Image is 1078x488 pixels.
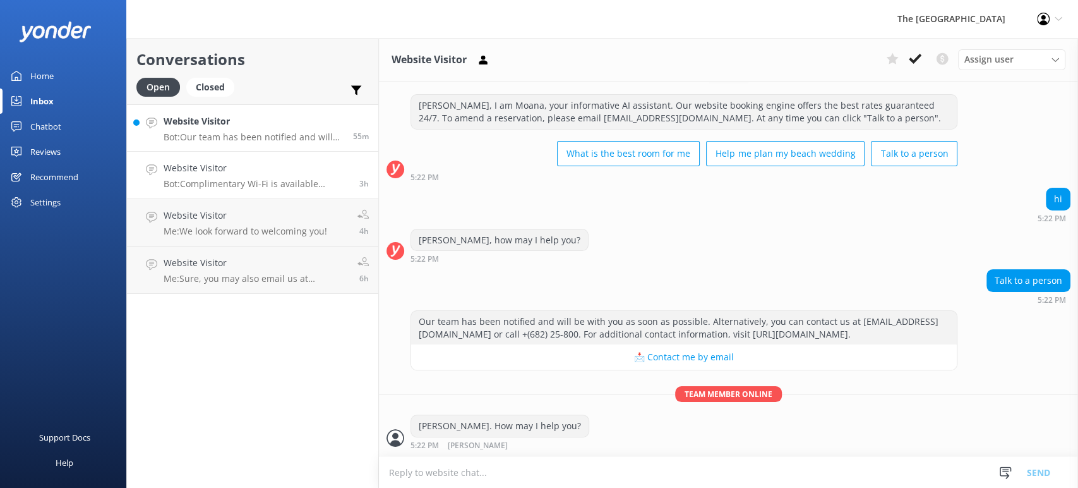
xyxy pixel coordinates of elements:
h4: Website Visitor [164,256,348,270]
span: Assign user [964,52,1014,66]
div: Our team has been notified and will be with you as soon as possible. Alternatively, you can conta... [411,311,957,345]
span: Team member online [675,386,782,402]
div: Settings [30,190,61,215]
strong: 5:22 PM [410,174,439,181]
div: [PERSON_NAME], how may I help you? [411,229,588,251]
a: Website VisitorMe:We look forward to welcoming you!4h [127,199,378,247]
a: Open [136,80,186,94]
a: Website VisitorBot:Complimentary Wi-Fi is available throughout The [GEOGRAPHIC_DATA]. If you need... [127,152,378,199]
div: Oct 14 2025 11:22pm (UTC -10:00) Pacific/Honolulu [410,254,589,263]
p: Me: Sure, you may also email us at [EMAIL_ADDRESS][DOMAIN_NAME] to advise on the details. [164,273,348,284]
h4: Website Visitor [164,209,327,223]
a: Website VisitorBot:Our team has been notified and will be with you as soon as possible. Alternati... [127,104,378,152]
a: Closed [186,80,241,94]
div: Reviews [30,139,61,164]
h4: Website Visitor [164,114,344,128]
img: yonder-white-logo.png [19,21,92,42]
div: [PERSON_NAME], I am Moana, your informative AI assistant. Our website booking engine offers the b... [411,95,957,128]
span: Oct 14 2025 11:22pm (UTC -10:00) Pacific/Honolulu [353,131,369,142]
strong: 5:22 PM [1038,215,1066,223]
button: Talk to a person [871,141,957,166]
span: Oct 14 2025 09:00pm (UTC -10:00) Pacific/Honolulu [359,178,369,189]
div: [PERSON_NAME]. How may I help you? [411,415,589,437]
div: Oct 14 2025 11:22pm (UTC -10:00) Pacific/Honolulu [1038,214,1070,223]
div: hi [1046,188,1070,210]
span: Oct 14 2025 06:04pm (UTC -10:00) Pacific/Honolulu [359,273,369,284]
div: Closed [186,78,234,97]
div: Home [30,63,54,88]
span: Oct 14 2025 07:49pm (UTC -10:00) Pacific/Honolulu [359,226,369,236]
div: Help [56,450,73,475]
h4: Website Visitor [164,161,350,175]
button: Help me plan my beach wedding [706,141,865,166]
button: 📩 Contact me by email [411,345,957,370]
div: Oct 14 2025 11:22pm (UTC -10:00) Pacific/Honolulu [410,173,957,181]
div: Recommend [30,164,78,190]
span: [PERSON_NAME] [448,442,508,450]
h2: Conversations [136,47,369,71]
p: Bot: Complimentary Wi-Fi is available throughout The [GEOGRAPHIC_DATA]. If you need more data, ad... [164,178,350,190]
button: What is the best room for me [557,141,700,166]
div: Chatbot [30,114,61,139]
div: Support Docs [39,425,90,450]
div: Oct 14 2025 11:22pm (UTC -10:00) Pacific/Honolulu [410,441,589,450]
div: Talk to a person [987,270,1070,291]
textarea: To enrich screen reader interactions, please activate Accessibility in Grammarly extension settings [379,457,1078,488]
strong: 5:22 PM [1038,296,1066,304]
div: Oct 14 2025 11:22pm (UTC -10:00) Pacific/Honolulu [986,295,1070,304]
a: Website VisitorMe:Sure, you may also email us at [EMAIL_ADDRESS][DOMAIN_NAME] to advise on the de... [127,247,378,294]
div: Assign User [958,49,1065,70]
strong: 5:22 PM [410,255,439,263]
div: Open [136,78,180,97]
p: Bot: Our team has been notified and will be with you as soon as possible. Alternatively, you can ... [164,131,344,143]
strong: 5:22 PM [410,442,439,450]
p: Me: We look forward to welcoming you! [164,226,327,237]
div: Inbox [30,88,54,114]
h3: Website Visitor [392,52,467,68]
